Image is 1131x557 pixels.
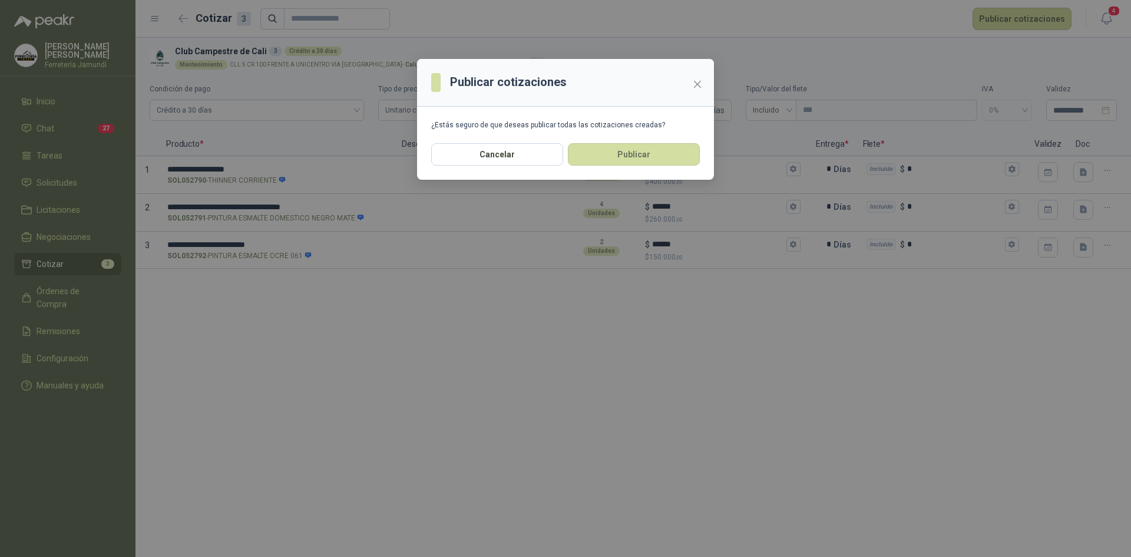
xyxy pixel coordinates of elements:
[450,73,567,91] h3: Publicar cotizaciones
[431,121,700,129] div: ¿Estás seguro de que deseas publicar todas las cotizaciones creadas?
[568,143,700,166] button: Publicar
[431,143,563,166] button: Cancelar
[693,80,702,89] span: close
[688,75,707,94] button: Close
